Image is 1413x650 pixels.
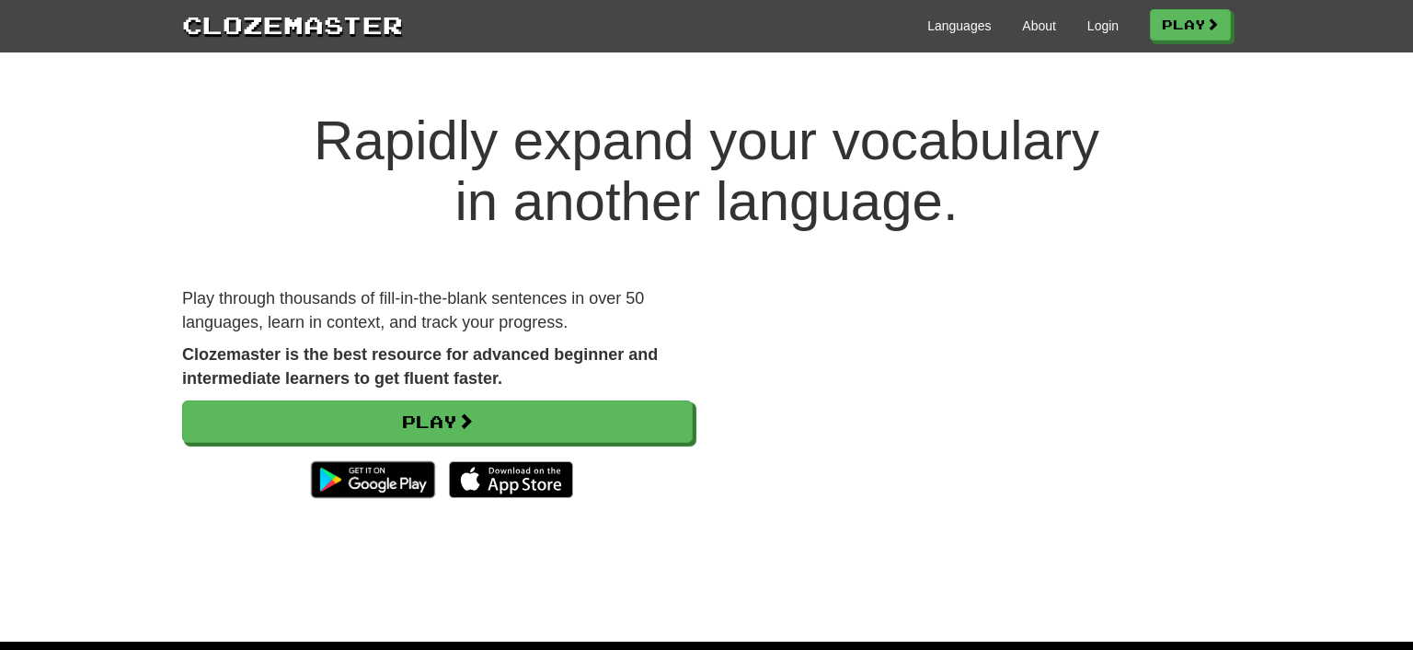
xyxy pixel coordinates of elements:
[182,400,693,443] a: Play
[1150,9,1231,41] a: Play
[182,287,693,334] p: Play through thousands of fill-in-the-blank sentences in over 50 languages, learn in context, and...
[182,7,403,41] a: Clozemaster
[1022,17,1056,35] a: About
[182,345,658,388] strong: Clozemaster is the best resource for advanced beginner and intermediate learners to get fluent fa...
[449,461,573,498] img: Download_on_the_App_Store_Badge_US-UK_135x40-25178aeef6eb6b83b96f5f2d004eda3bffbb37122de64afbaef7...
[302,452,444,507] img: Get it on Google Play
[1087,17,1119,35] a: Login
[927,17,991,35] a: Languages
